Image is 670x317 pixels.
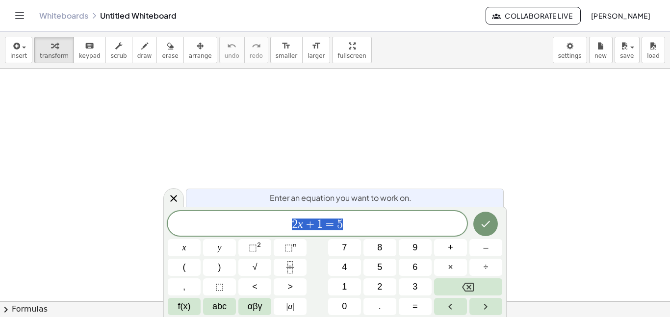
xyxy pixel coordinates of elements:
[311,40,321,52] i: format_size
[270,192,412,204] span: Enter an equation you want to work on.
[203,298,236,315] button: Alphabet
[238,239,271,256] button: Squared
[162,52,178,59] span: erase
[156,37,183,63] button: erase
[168,298,201,315] button: Functions
[274,259,307,276] button: Fraction
[553,37,587,63] button: settings
[79,52,101,59] span: keypad
[203,278,236,295] button: Placeholder
[203,239,236,256] button: y
[363,259,396,276] button: 5
[215,280,224,293] span: ⬚
[274,239,307,256] button: Superscript
[412,241,417,254] span: 9
[379,300,381,313] span: .
[178,300,191,313] span: f(x)
[328,259,361,276] button: 4
[293,241,296,248] sup: n
[323,219,337,230] span: =
[342,300,347,313] span: 0
[85,40,94,52] i: keyboard
[342,261,347,274] span: 4
[647,52,660,59] span: load
[583,7,658,24] button: [PERSON_NAME]
[111,52,127,59] span: scrub
[332,37,371,63] button: fullscreen
[238,298,271,315] button: Greek alphabet
[298,218,303,230] var: x
[412,261,417,274] span: 6
[302,37,330,63] button: format_sizelarger
[252,40,261,52] i: redo
[399,298,432,315] button: Equals
[219,37,245,63] button: undoundo
[39,11,88,21] a: Whiteboards
[412,300,418,313] span: =
[10,52,27,59] span: insert
[168,239,201,256] button: x
[484,261,489,274] span: ÷
[189,52,212,59] span: arrange
[448,261,453,274] span: ×
[469,259,502,276] button: Divide
[620,52,634,59] span: save
[274,298,307,315] button: Absolute value
[257,241,261,248] sup: 2
[342,280,347,293] span: 1
[473,212,498,236] button: Done
[218,261,221,274] span: )
[303,219,317,230] span: +
[337,52,366,59] span: fullscreen
[274,278,307,295] button: Greater than
[328,278,361,295] button: 1
[276,52,297,59] span: smaller
[238,278,271,295] button: Less than
[448,241,453,254] span: +
[363,239,396,256] button: 8
[292,219,298,230] span: 2
[34,37,74,63] button: transform
[292,301,294,311] span: |
[212,300,227,313] span: abc
[282,40,291,52] i: format_size
[168,259,201,276] button: (
[558,52,582,59] span: settings
[377,280,382,293] span: 2
[74,37,106,63] button: keyboardkeypad
[469,239,502,256] button: Minus
[183,280,185,293] span: ,
[337,219,343,230] span: 5
[434,259,467,276] button: Times
[238,259,271,276] button: Square root
[287,280,293,293] span: >
[40,52,69,59] span: transform
[594,52,607,59] span: new
[249,243,257,252] span: ⬚
[412,280,417,293] span: 3
[105,37,132,63] button: scrub
[252,280,258,293] span: <
[168,278,201,295] button: ,
[218,241,222,254] span: y
[308,52,325,59] span: larger
[377,261,382,274] span: 5
[363,298,396,315] button: .
[328,239,361,256] button: 7
[317,219,323,230] span: 1
[284,243,293,252] span: ⬚
[483,241,488,254] span: –
[183,261,186,274] span: (
[399,278,432,295] button: 3
[182,241,186,254] span: x
[377,241,382,254] span: 8
[12,8,27,24] button: Toggle navigation
[591,11,650,20] span: [PERSON_NAME]
[642,37,665,63] button: load
[132,37,157,63] button: draw
[270,37,303,63] button: format_sizesmaller
[5,37,32,63] button: insert
[286,301,288,311] span: |
[137,52,152,59] span: draw
[342,241,347,254] span: 7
